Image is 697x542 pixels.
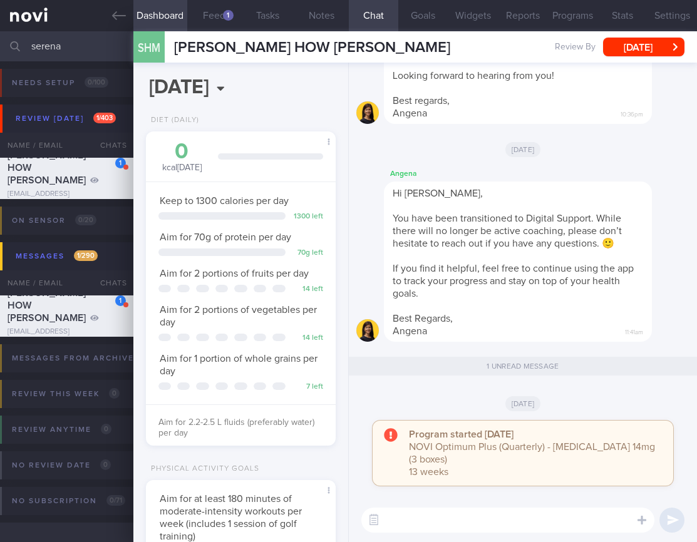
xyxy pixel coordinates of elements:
[101,424,111,434] span: 0
[409,429,514,439] strong: Program started [DATE]
[409,467,448,477] span: 13 weeks
[13,110,119,127] div: Review [DATE]
[13,248,101,265] div: Messages
[409,442,655,464] span: NOVI Optimum Plus (Quarterly) - [MEDICAL_DATA] 14mg (3 boxes)
[115,158,126,168] div: 1
[9,421,115,438] div: Review anytime
[146,116,199,125] div: Diet (Daily)
[393,314,453,324] span: Best Regards,
[555,42,596,53] span: Review By
[109,388,120,399] span: 0
[8,190,126,208] div: [EMAIL_ADDRESS][DOMAIN_NAME]
[505,396,541,411] span: [DATE]
[625,325,643,337] span: 11:41am
[8,327,126,346] div: [EMAIL_ADDRESS][DOMAIN_NAME]
[9,386,123,402] div: Review this week
[160,305,317,327] span: Aim for 2 portions of vegetables per day
[223,10,234,21] div: 1
[9,350,170,367] div: Messages from Archived
[158,141,205,163] div: 0
[393,188,483,198] span: Hi [PERSON_NAME],
[603,38,684,56] button: [DATE]
[393,108,427,118] span: Angena
[158,418,314,438] span: Aim for 2.2-2.5 L fluids (preferably water) per day
[393,263,634,299] span: If you find it helpful, feel free to continue using the app to track your progress and stay on to...
[9,212,100,229] div: On sensor
[160,232,291,242] span: Aim for 70g of protein per day
[146,464,259,474] div: Physical Activity Goals
[292,212,323,222] div: 1300 left
[115,295,126,306] div: 1
[505,142,541,157] span: [DATE]
[160,196,289,206] span: Keep to 1300 calories per day
[292,382,323,392] div: 7 left
[93,113,116,123] span: 1 / 403
[384,166,689,182] div: Angena
[292,285,323,294] div: 14 left
[160,354,318,376] span: Aim for 1 portion of whole grains per day
[9,493,128,509] div: No subscription
[85,77,108,88] span: 0 / 100
[393,213,622,248] span: You have been transitioned to Digital Support. While there will no longer be active coaching, ple...
[292,334,323,343] div: 14 left
[83,270,133,295] div: Chats
[75,215,96,225] span: 0 / 20
[393,96,450,106] span: Best regards,
[9,74,111,91] div: Needs setup
[8,150,86,185] span: [PERSON_NAME] HOW [PERSON_NAME]
[106,495,125,506] span: 0 / 71
[100,459,111,470] span: 0
[158,141,205,174] div: kcal [DATE]
[9,457,114,474] div: No review date
[130,24,168,72] div: SHM
[292,248,323,258] div: 70 g left
[160,268,309,279] span: Aim for 2 portions of fruits per day
[621,107,643,119] span: 10:36pm
[83,133,133,158] div: Chats
[174,40,450,55] span: [PERSON_NAME] HOW [PERSON_NAME]
[393,326,427,336] span: Angena
[74,250,98,261] span: 1 / 290
[8,288,86,323] span: [PERSON_NAME] HOW [PERSON_NAME]
[160,494,302,541] span: Aim for at least 180 minutes of moderate-intensity workouts per week (includes 1 session of golf ...
[393,71,554,81] span: Looking forward to hearing from you!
